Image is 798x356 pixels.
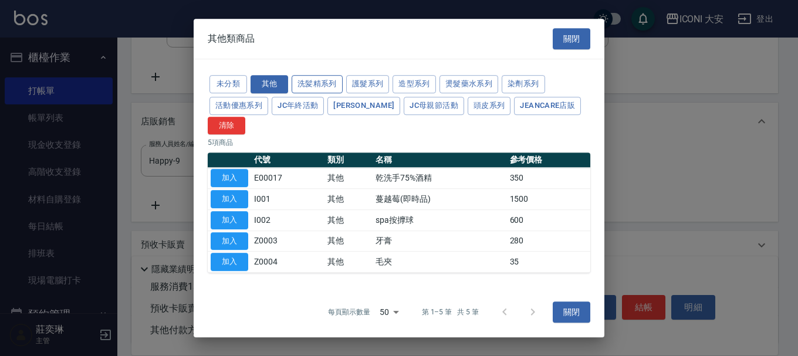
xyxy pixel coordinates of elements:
[251,230,324,252] td: Z0003
[373,168,507,189] td: 乾洗手75%酒精
[292,75,343,93] button: 洗髪精系列
[328,307,370,317] p: 每頁顯示數量
[327,97,400,115] button: [PERSON_NAME]
[211,253,248,271] button: 加入
[208,137,590,148] p: 5 項商品
[251,189,324,210] td: I001
[208,33,255,45] span: 其他類商品
[346,75,390,93] button: 護髮系列
[251,252,324,273] td: Z0004
[373,209,507,230] td: spa按擵球
[324,189,373,210] td: 其他
[251,209,324,230] td: I002
[553,301,590,323] button: 關閉
[373,230,507,252] td: 牙膏
[373,252,507,273] td: 毛夾
[208,117,245,135] button: 清除
[324,230,373,252] td: 其他
[209,97,268,115] button: 活動優惠系列
[514,97,581,115] button: JeanCare店販
[272,97,324,115] button: JC年終活動
[404,97,464,115] button: JC母親節活動
[507,230,590,252] td: 280
[422,307,479,317] p: 第 1–5 筆 共 5 筆
[251,152,324,168] th: 代號
[251,75,288,93] button: 其他
[507,189,590,210] td: 1500
[439,75,498,93] button: 燙髮藥水系列
[251,168,324,189] td: E00017
[507,168,590,189] td: 350
[507,152,590,168] th: 參考價格
[211,190,248,208] button: 加入
[507,252,590,273] td: 35
[324,168,373,189] td: 其他
[373,189,507,210] td: 蔓越莓(即時品)
[211,169,248,187] button: 加入
[324,252,373,273] td: 其他
[375,296,403,328] div: 50
[211,232,248,250] button: 加入
[468,97,511,115] button: 頭皮系列
[502,75,545,93] button: 染劑系列
[507,209,590,230] td: 600
[553,28,590,50] button: 關閉
[324,152,373,168] th: 類別
[211,211,248,229] button: 加入
[373,152,507,168] th: 名稱
[324,209,373,230] td: 其他
[209,75,247,93] button: 未分類
[393,75,436,93] button: 造型系列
